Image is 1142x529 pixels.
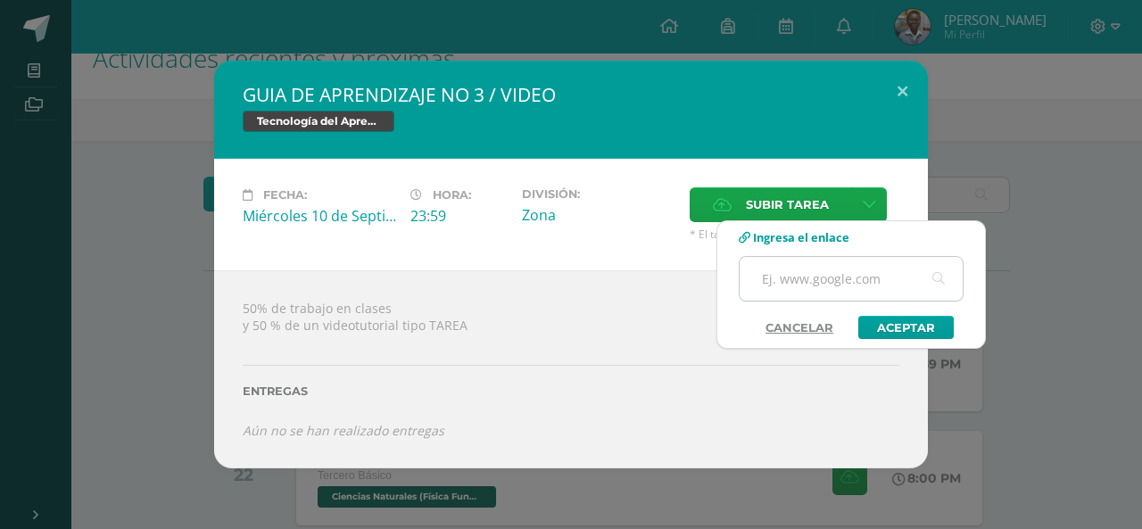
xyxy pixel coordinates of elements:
div: Zona [522,205,675,225]
label: Entregas [243,384,899,398]
button: Close (Esc) [877,61,928,121]
div: Miércoles 10 de Septiembre [243,206,396,226]
a: Cancelar [748,316,851,339]
h2: GUIA DE APRENDIZAJE NO 3 / VIDEO [243,82,899,107]
span: Tecnología del Aprendizaje y la Comunicación (TIC) [243,111,394,132]
input: Ej. www.google.com [740,257,963,301]
i: Aún no se han realizado entregas [243,422,444,439]
span: * El tamaño máximo permitido es 50 MB [690,227,899,242]
a: Aceptar [858,316,954,339]
span: Fecha: [263,188,307,202]
span: Ingresa el enlace [753,229,849,245]
span: Subir tarea [746,188,829,221]
label: División: [522,187,675,201]
div: 50% de trabajo en clases y 50 % de un videotutorial tipo TAREA [214,270,928,467]
div: 23:59 [410,206,508,226]
span: Hora: [433,188,471,202]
